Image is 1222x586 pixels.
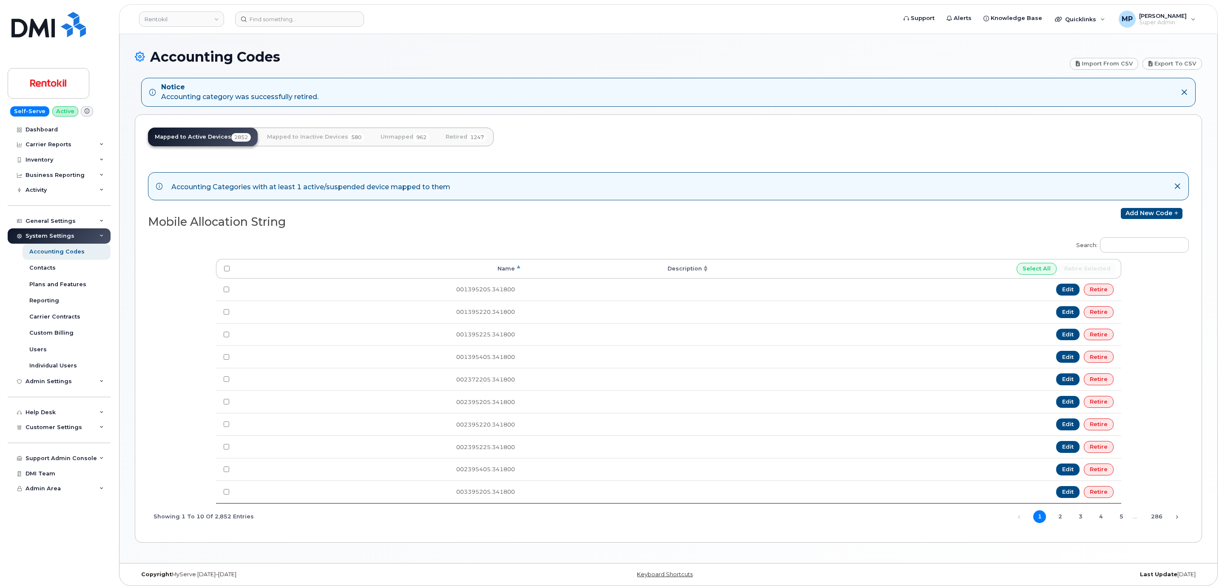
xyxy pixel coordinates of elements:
[846,571,1202,578] div: [DATE]
[1056,441,1080,453] a: Edit
[237,458,523,481] td: 002395405.341800
[1084,486,1114,498] a: Retire
[1017,263,1057,275] input: Select All
[1121,208,1182,219] a: Add new code
[171,180,450,192] div: Accounting Categories with at least 1 active/suspended device mapped to them
[1054,510,1066,523] a: 2
[1056,486,1080,498] a: Edit
[1084,418,1114,430] a: Retire
[1056,418,1080,430] a: Edit
[1128,513,1142,520] span: …
[637,571,693,577] a: Keyboard Shortcuts
[1056,351,1080,363] a: Edit
[1070,58,1139,70] a: Import from CSV
[237,368,523,390] td: 002372205.341800
[161,82,318,92] strong: Notice
[1140,571,1177,577] strong: Last Update
[1033,510,1046,523] a: 1
[1084,396,1114,408] a: Retire
[237,259,523,279] th: Name: activate to sort column descending
[1094,510,1107,523] a: 4
[467,133,487,142] span: 1247
[1013,510,1026,523] a: Previous
[231,133,251,142] span: 2852
[1115,510,1128,523] a: 5
[523,259,710,279] th: Description: activate to sort column ascending
[135,49,1066,64] h1: Accounting Codes
[237,279,523,301] td: 001395205.341800
[148,128,258,146] a: Mapped to Active Devices
[141,571,172,577] strong: Copyright
[237,323,523,346] td: 001395225.341800
[237,481,523,503] td: 003395205.341800
[237,413,523,435] td: 002395220.341800
[1084,441,1114,453] a: Retire
[237,301,523,323] td: 001395220.341800
[1150,510,1163,523] a: 286
[374,128,436,146] a: Unmapped
[348,133,364,142] span: 580
[1071,232,1189,256] label: Search:
[413,133,429,142] span: 962
[1171,510,1183,523] a: Next
[1084,329,1114,341] a: Retire
[1084,351,1114,363] a: Retire
[260,128,371,146] a: Mapped to Inactive Devices
[1056,329,1080,341] a: Edit
[439,128,494,146] a: Retired
[1084,284,1114,296] a: Retire
[1100,237,1189,253] input: Search:
[1084,464,1114,475] a: Retire
[148,509,254,523] div: Showing 1 to 10 of 2,852 entries
[1074,510,1087,523] a: 3
[237,390,523,413] td: 002395205.341800
[148,216,662,228] h2: Mobile Allocation String
[1142,58,1202,70] a: Export to CSV
[1056,396,1080,408] a: Edit
[1056,373,1080,385] a: Edit
[135,571,491,578] div: MyServe [DATE]–[DATE]
[237,435,523,458] td: 002395225.341800
[1056,306,1080,318] a: Edit
[1185,549,1216,580] iframe: Messenger Launcher
[1056,284,1080,296] a: Edit
[237,345,523,368] td: 001395405.341800
[161,82,318,102] div: Accounting category was successfully retired.
[1084,306,1114,318] a: Retire
[1056,464,1080,475] a: Edit
[1084,373,1114,385] a: Retire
